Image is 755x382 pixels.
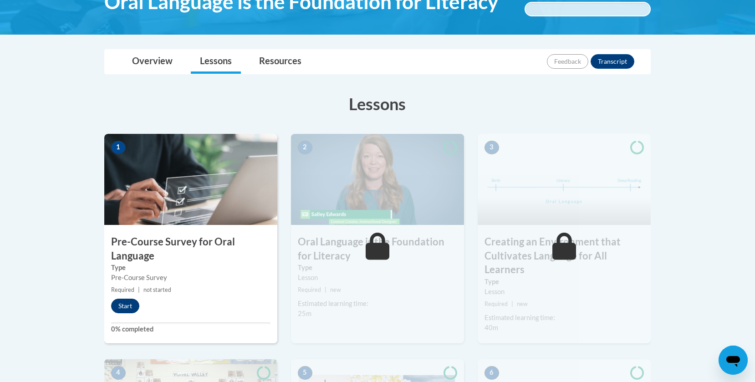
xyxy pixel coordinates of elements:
[485,313,644,323] div: Estimated learning time:
[298,286,321,293] span: Required
[478,134,651,225] img: Course Image
[111,273,270,283] div: Pre-Course Survey
[104,134,277,225] img: Course Image
[719,346,748,375] iframe: Button to launch messaging window
[104,235,277,263] h3: Pre-Course Survey for Oral Language
[511,301,513,307] span: |
[547,54,588,69] button: Feedback
[485,287,644,297] div: Lesson
[485,366,499,380] span: 6
[111,263,270,273] label: Type
[298,310,311,317] span: 25m
[138,286,140,293] span: |
[191,50,241,74] a: Lessons
[111,324,270,334] label: 0% completed
[250,50,311,74] a: Resources
[104,92,651,115] h3: Lessons
[298,273,457,283] div: Lesson
[325,286,326,293] span: |
[143,286,171,293] span: not started
[291,235,464,263] h3: Oral Language is the Foundation for Literacy
[517,301,528,307] span: new
[485,324,498,331] span: 40m
[111,299,139,313] button: Start
[291,134,464,225] img: Course Image
[298,299,457,309] div: Estimated learning time:
[485,141,499,154] span: 3
[298,366,312,380] span: 5
[298,263,457,273] label: Type
[591,54,634,69] button: Transcript
[111,141,126,154] span: 1
[330,286,341,293] span: new
[478,235,651,277] h3: Creating an Environment that Cultivates Language for All Learners
[485,301,508,307] span: Required
[111,286,134,293] span: Required
[123,50,182,74] a: Overview
[485,277,644,287] label: Type
[111,366,126,380] span: 4
[298,141,312,154] span: 2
